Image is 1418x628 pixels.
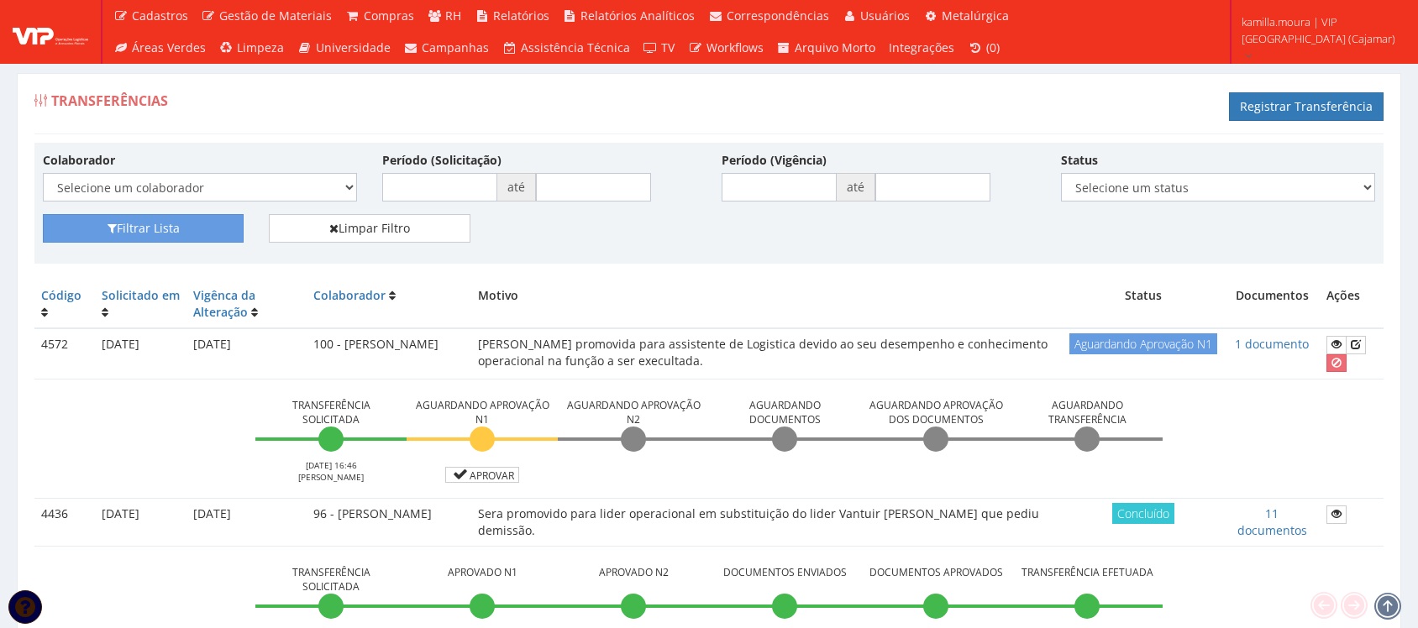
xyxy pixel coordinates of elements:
[313,287,386,303] a: Colaborador
[397,32,496,64] a: Campanhas
[414,566,550,580] span: Aprovado N1
[661,39,675,55] span: TV
[219,8,332,24] span: Gestão de Materiais
[565,566,701,580] span: Aprovado N2
[95,328,186,379] td: [DATE]
[717,566,853,580] span: Documentos Enviados
[795,39,875,55] span: Arquivo Morto
[1237,505,1307,538] a: 11 documentos
[43,152,115,169] label: Colaborador
[860,8,910,24] span: Usuários
[722,152,827,169] label: Período (Vigência)
[51,92,168,110] span: Transferências
[1061,152,1098,169] label: Status
[727,8,829,24] span: Correspondências
[770,32,883,64] a: Arquivo Morto
[95,498,186,546] td: [DATE]
[1063,280,1224,328] th: Status
[1320,280,1384,328] th: Ações
[1019,566,1155,580] span: Transferência Efetuada
[942,8,1009,24] span: Metalúrgica
[307,328,472,379] td: 100 - [PERSON_NAME]
[882,32,961,64] a: Integrações
[263,459,399,483] span: [DATE] 16:46 [PERSON_NAME]
[986,39,1000,55] span: (0)
[13,19,88,44] img: logo
[1229,92,1384,121] a: Registrar Transferência
[580,8,695,24] span: Relatórios Analíticos
[186,498,306,546] td: [DATE]
[41,287,81,303] a: Código
[706,39,764,55] span: Workflows
[868,399,1004,427] span: Aguardando Aprovação dos Documentos
[961,32,1006,64] a: (0)
[1224,280,1320,328] th: Documentos
[1069,333,1217,354] span: Aguardando Aprovação N1
[102,287,180,303] a: Solicitado em
[263,399,399,427] span: Transferência Solicitada
[1112,503,1174,524] span: Concluído
[1235,336,1309,352] a: 1 documento
[471,280,1063,328] th: Motivo
[496,32,637,64] a: Assistência Técnica
[132,8,188,24] span: Cadastros
[422,39,489,55] span: Campanhas
[471,328,1063,379] td: [PERSON_NAME] promovida para assistente de Logistica devido ao seu desempenho e conhecimento oper...
[471,498,1063,546] td: Sera promovido para lider operacional em substituição do lider Vantuir [PERSON_NAME] que pediu de...
[107,32,213,64] a: Áreas Verdes
[34,328,95,379] td: 4572
[382,152,502,169] label: Período (Solicitação)
[34,498,95,546] td: 4436
[237,39,284,55] span: Limpeza
[213,32,291,64] a: Limpeza
[717,399,853,427] span: Aguardando Documentos
[497,173,536,201] span: até
[1019,399,1155,427] span: Aguardando Transferência
[291,32,397,64] a: Universidade
[445,8,461,24] span: RH
[493,8,549,24] span: Relatórios
[307,498,472,546] td: 96 - [PERSON_NAME]
[889,39,954,55] span: Integrações
[637,32,682,64] a: TV
[868,566,1004,580] span: Documentos Aprovados
[269,214,470,243] a: Limpar Filtro
[837,173,875,201] span: até
[364,8,414,24] span: Compras
[445,467,519,483] a: Aprovar
[681,32,770,64] a: Workflows
[414,399,550,427] span: Aguardando Aprovação N1
[565,399,701,427] span: Aguardando Aprovação N2
[186,328,306,379] td: [DATE]
[316,39,391,55] span: Universidade
[263,566,399,594] span: Transferência Solicitada
[1242,13,1396,47] span: kamilla.moura | VIP [GEOGRAPHIC_DATA] (Cajamar)
[132,39,206,55] span: Áreas Verdes
[521,39,630,55] span: Assistência Técnica
[43,214,244,243] button: Filtrar Lista
[193,287,255,320] a: Vigênca da Alteração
